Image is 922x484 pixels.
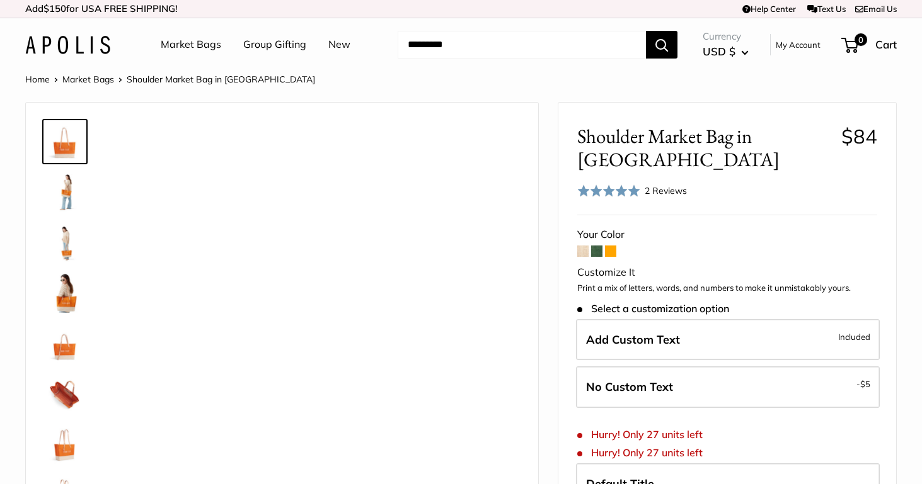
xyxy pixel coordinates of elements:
span: $84 [841,124,877,149]
p: Print a mix of letters, words, and numbers to make it unmistakably yours. [577,282,877,295]
a: Shoulder Market Bag in Citrus [42,169,88,215]
span: Shoulder Market Bag in [GEOGRAPHIC_DATA] [127,74,315,85]
img: Shoulder Market Bag in Citrus [45,222,85,262]
span: Shoulder Market Bag in [GEOGRAPHIC_DATA] [577,125,832,171]
span: Hurry! Only 27 units left [577,429,703,441]
img: Make it yours with custom, printed text. [45,121,85,162]
img: Shoulder Market Bag in Citrus [45,424,85,464]
span: $150 [43,3,66,14]
span: Select a customization option [577,303,729,315]
button: Search [646,31,677,59]
img: Enjoy the adjustable leather strap... [45,323,85,363]
div: Customize It [577,263,877,282]
a: Easy to clean, spill proof inner liner [42,371,88,416]
img: Apolis [25,36,110,54]
span: 0 [855,33,867,46]
img: Shoulder Market Bag in Citrus [45,172,85,212]
a: Market Bags [62,74,114,85]
a: My Account [776,37,821,52]
a: Text Us [807,4,846,14]
a: Shoulder Market Bag in Citrus [42,270,88,315]
span: Included [838,329,870,344]
a: Shoulder Market Bag in Citrus [42,220,88,265]
span: USD $ [703,45,735,58]
span: Currency [703,28,749,45]
a: Shoulder Market Bag in Citrus [42,421,88,466]
span: Cart [875,38,897,51]
a: Market Bags [161,35,221,54]
span: 2 Reviews [645,185,687,196]
span: $5 [860,379,870,389]
a: Enjoy the adjustable leather strap... [42,320,88,366]
span: No Custom Text [586,380,673,394]
div: Your Color [577,225,877,244]
img: Shoulder Market Bag in Citrus [45,273,85,313]
a: Email Us [855,4,897,14]
span: - [856,376,870,391]
a: 0 Cart [843,35,897,55]
button: USD $ [703,42,749,62]
nav: Breadcrumb [25,71,315,87]
a: New [328,35,350,54]
a: Group Gifting [243,35,306,54]
a: Help Center [742,4,796,14]
span: Hurry! Only 27 units left [577,447,703,459]
span: Add Custom Text [586,332,680,347]
img: Easy to clean, spill proof inner liner [45,373,85,414]
label: Add Custom Text [576,319,880,361]
a: Make it yours with custom, printed text. [42,119,88,164]
a: Home [25,74,50,85]
label: Leave Blank [576,366,880,408]
input: Search... [398,31,646,59]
